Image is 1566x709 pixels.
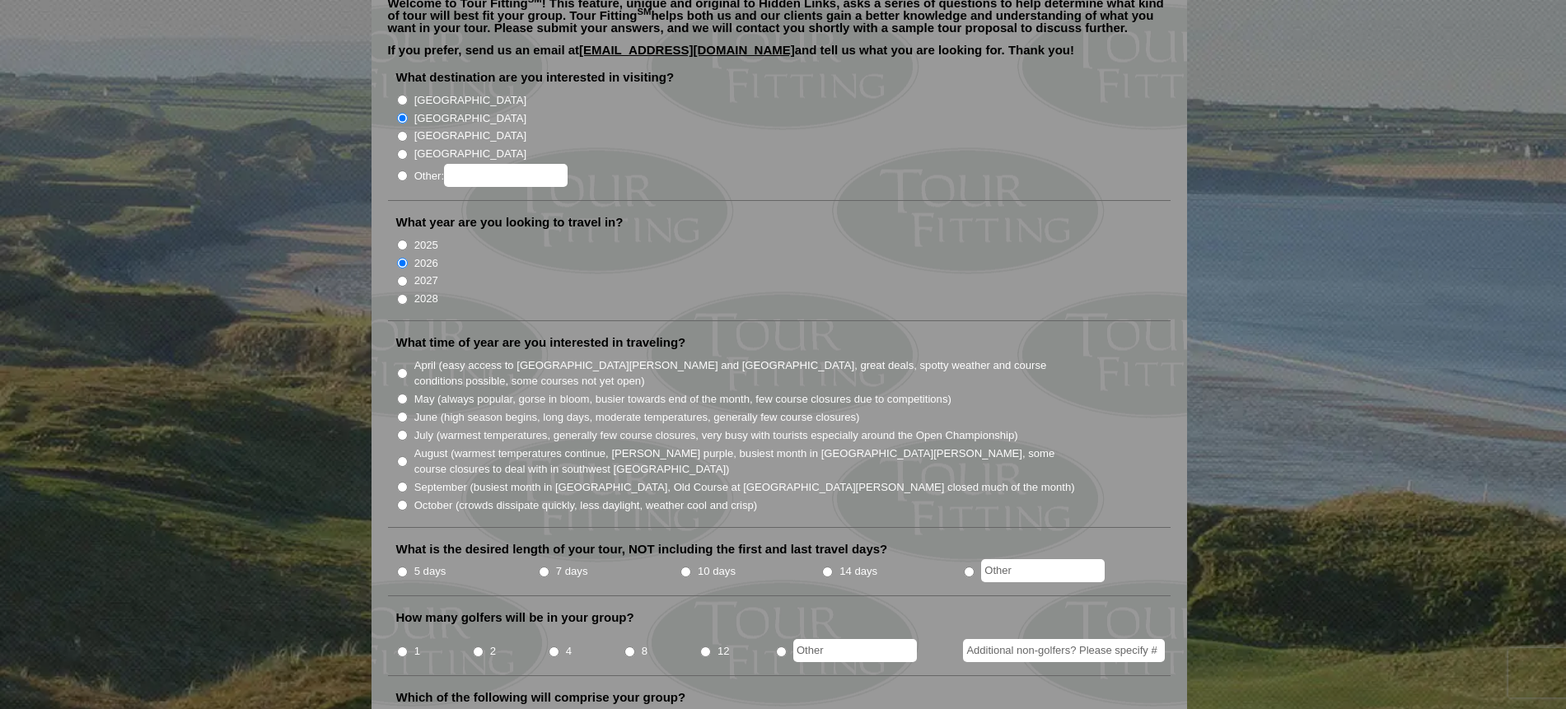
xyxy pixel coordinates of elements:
input: Other [793,639,917,662]
label: September (busiest month in [GEOGRAPHIC_DATA], Old Course at [GEOGRAPHIC_DATA][PERSON_NAME] close... [414,479,1075,496]
label: 14 days [839,563,877,580]
input: Other: [444,164,568,187]
label: [GEOGRAPHIC_DATA] [414,110,526,127]
label: Other: [414,164,568,187]
label: May (always popular, gorse in bloom, busier towards end of the month, few course closures due to ... [414,391,951,408]
label: How many golfers will be in your group? [396,609,634,626]
label: 2025 [414,237,438,254]
label: 2026 [414,255,438,272]
input: Additional non-golfers? Please specify # [963,639,1165,662]
label: 7 days [556,563,588,580]
label: 12 [718,643,730,660]
label: 2028 [414,291,438,307]
label: [GEOGRAPHIC_DATA] [414,128,526,144]
label: 2027 [414,273,438,289]
label: 5 days [414,563,446,580]
sup: SM [638,7,652,16]
label: [GEOGRAPHIC_DATA] [414,146,526,162]
label: April (easy access to [GEOGRAPHIC_DATA][PERSON_NAME] and [GEOGRAPHIC_DATA], great deals, spotty w... [414,357,1077,389]
label: 8 [642,643,647,660]
input: Other [981,559,1105,582]
label: Which of the following will comprise your group? [396,689,686,706]
label: [GEOGRAPHIC_DATA] [414,92,526,109]
label: What is the desired length of your tour, NOT including the first and last travel days? [396,541,888,557]
a: [EMAIL_ADDRESS][DOMAIN_NAME] [579,43,795,57]
label: What time of year are you interested in traveling? [396,334,686,351]
label: 10 days [698,563,736,580]
label: June (high season begins, long days, moderate temperatures, generally few course closures) [414,409,860,426]
label: What destination are you interested in visiting? [396,69,675,86]
label: 4 [566,643,572,660]
label: October (crowds dissipate quickly, less daylight, weather cool and crisp) [414,497,758,514]
label: What year are you looking to travel in? [396,214,624,231]
label: 2 [490,643,496,660]
p: If you prefer, send us an email at and tell us what you are looking for. Thank you! [388,44,1171,68]
label: July (warmest temperatures, generally few course closures, very busy with tourists especially aro... [414,427,1018,444]
label: August (warmest temperatures continue, [PERSON_NAME] purple, busiest month in [GEOGRAPHIC_DATA][P... [414,445,1077,478]
label: 1 [414,643,420,660]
